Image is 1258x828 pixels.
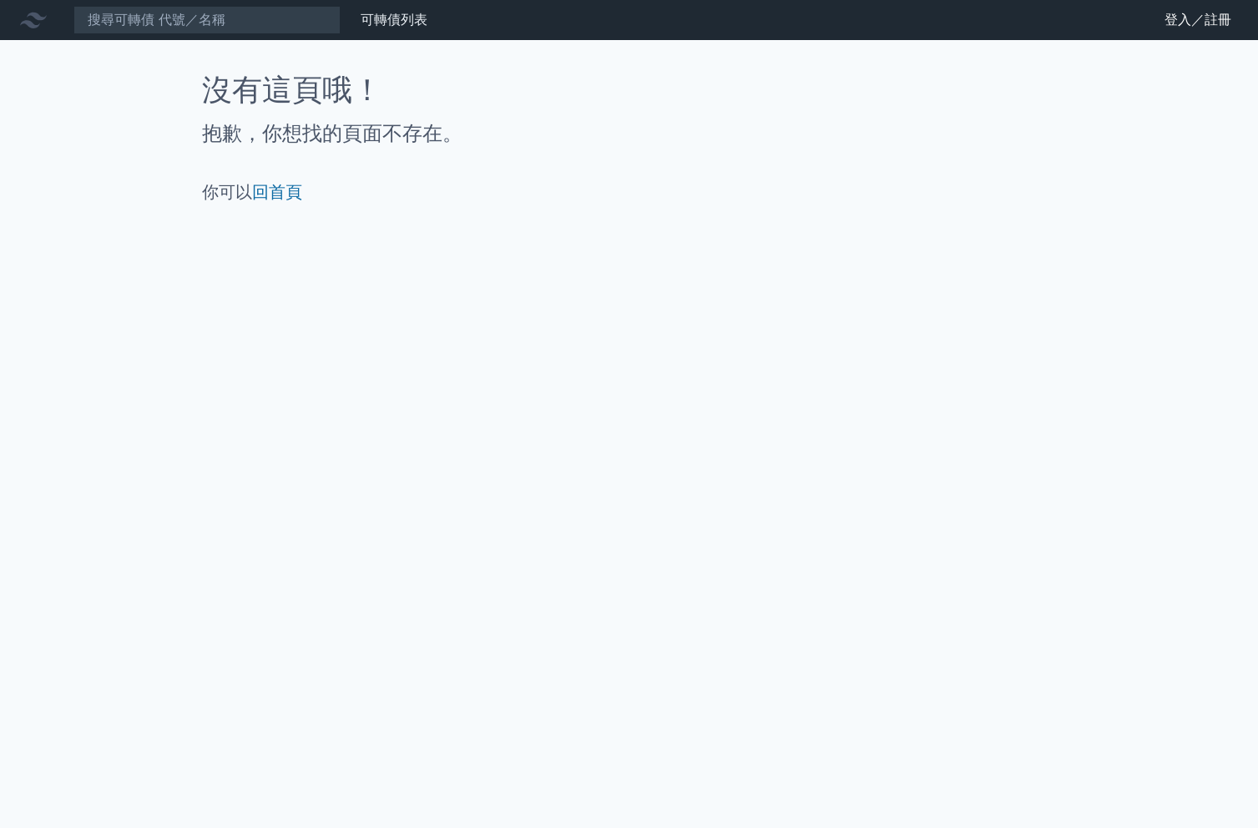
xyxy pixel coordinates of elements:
[361,12,427,28] a: 可轉債列表
[252,182,302,202] a: 回首頁
[73,6,341,34] input: 搜尋可轉債 代號／名稱
[1151,7,1245,33] a: 登入／註冊
[202,120,1057,147] h2: 抱歉，你想找的頁面不存在。
[202,73,1057,107] h1: 沒有這頁哦！
[202,180,1057,204] p: 你可以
